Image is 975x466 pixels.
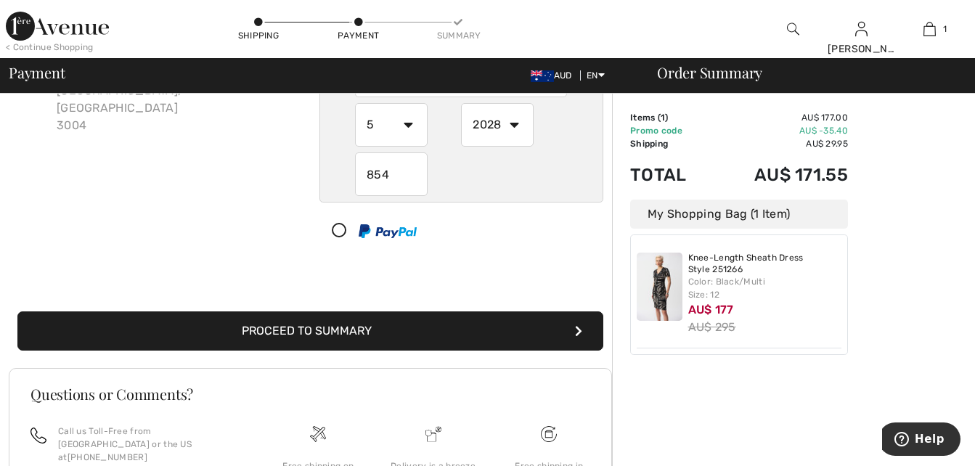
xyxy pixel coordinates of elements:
[630,200,848,229] div: My Shopping Bag (1 Item)
[630,137,712,150] td: Shipping
[630,124,712,137] td: Promo code
[712,150,848,200] td: AU$ 171.55
[30,387,590,401] h3: Questions or Comments?
[828,41,894,57] div: [PERSON_NAME]
[787,20,799,38] img: search the website
[355,152,428,196] input: CVD
[943,23,947,36] span: 1
[640,65,966,80] div: Order Summary
[68,452,147,462] a: [PHONE_NUMBER]
[6,12,109,41] img: 1ère Avenue
[337,29,380,42] div: Payment
[310,426,326,442] img: Free shipping on orders over $180
[630,150,712,200] td: Total
[688,275,842,301] div: Color: Black/Multi Size: 12
[712,111,848,124] td: AU$ 177.00
[6,41,94,54] div: < Continue Shopping
[531,70,554,82] img: Australian Dollar
[630,111,712,124] td: Items ( )
[688,320,736,334] s: AU$ 295
[637,253,682,321] img: Knee-Length Sheath Dress Style 251266
[923,20,936,38] img: My Bag
[661,113,665,123] span: 1
[359,224,417,238] img: PayPal
[531,70,578,81] span: AUD
[437,29,481,42] div: Summary
[58,425,243,464] p: Call us Toll-Free from [GEOGRAPHIC_DATA] or the US at
[688,303,734,316] span: AU$ 177
[541,426,557,442] img: Free shipping on orders over $180
[896,20,963,38] a: 1
[688,253,842,275] a: Knee-Length Sheath Dress Style 251266
[855,20,868,38] img: My Info
[712,124,848,137] td: AU$ -35.40
[587,70,605,81] span: EN
[30,428,46,443] img: call
[712,137,848,150] td: AU$ 29.95
[17,311,603,351] button: Proceed to Summary
[882,422,960,459] iframe: Opens a widget where you can find more information
[425,426,441,442] img: Delivery is a breeze since we pay the duties!
[9,65,65,80] span: Payment
[237,29,280,42] div: Shipping
[855,22,868,36] a: Sign In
